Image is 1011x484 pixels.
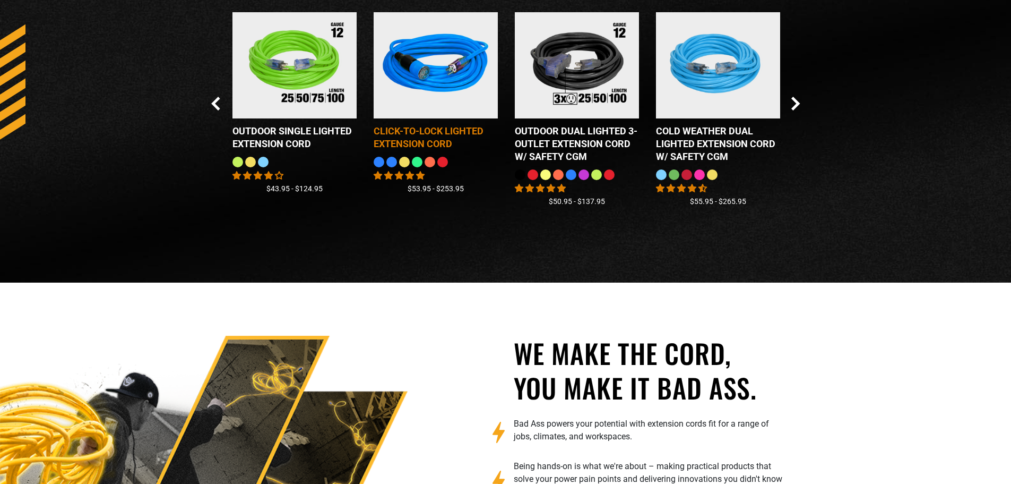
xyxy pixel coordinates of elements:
img: Outdoor Single Lighted Extension Cord [235,11,354,119]
span: 4.62 stars [656,183,707,193]
span: 4.80 stars [515,183,566,193]
li: Bad Ass powers your potential with extension cords fit for a range of jobs, climates, and workspa... [514,418,784,460]
div: $50.95 - $137.95 [515,196,639,207]
img: Outdoor Dual Lighted 3-Outlet Extension Cord w/ Safety CGM [517,11,636,119]
a: blue Click-to-Lock Lighted Extension Cord [374,12,498,157]
a: Outdoor Single Lighted Extension Cord Outdoor Single Lighted Extension Cord [232,12,357,157]
span: 4.87 stars [374,171,425,181]
span: 4.00 stars [232,171,283,181]
div: $55.95 - $265.95 [656,196,780,207]
button: Next [791,97,800,111]
div: Cold Weather Dual Lighted Extension Cord w/ Safety CGM [656,125,780,163]
div: Outdoor Dual Lighted 3-Outlet Extension Cord w/ Safety CGM [515,125,639,163]
button: Previous [211,97,220,111]
div: Outdoor Single Lighted Extension Cord [232,125,357,150]
a: Light Blue Cold Weather Dual Lighted Extension Cord w/ Safety CGM [656,12,780,169]
div: $43.95 - $124.95 [232,183,357,194]
a: Outdoor Dual Lighted 3-Outlet Extension Cord w/ Safety CGM Outdoor Dual Lighted 3-Outlet Extensio... [515,12,639,169]
img: blue [369,5,502,125]
div: $53.95 - $253.95 [374,183,498,194]
div: Click-to-Lock Lighted Extension Cord [374,125,498,150]
img: Light Blue [658,11,777,119]
h2: We make the cord, you make it bad ass. [514,336,784,405]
